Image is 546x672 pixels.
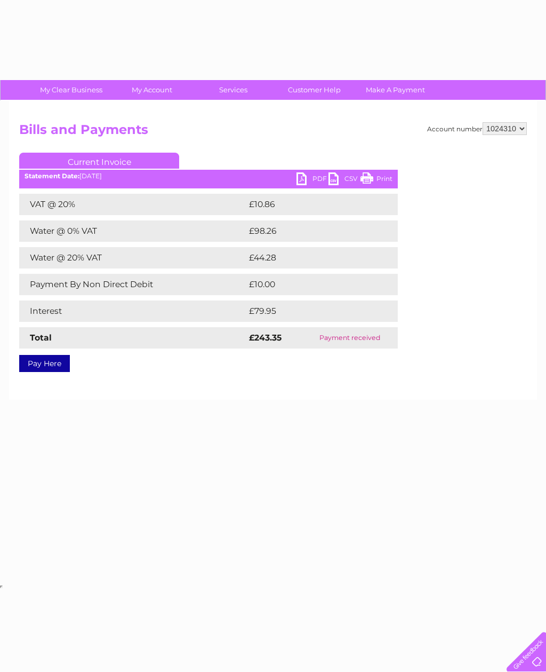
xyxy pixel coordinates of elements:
[19,247,246,268] td: Water @ 20% VAT
[246,301,376,322] td: £79.95
[246,247,376,268] td: £44.28
[246,274,376,295] td: £10.00
[108,80,196,100] a: My Account
[19,194,246,215] td: VAT @ 20%
[301,327,398,349] td: Payment received
[19,172,398,180] div: [DATE]
[27,80,115,100] a: My Clear Business
[246,220,377,242] td: £98.26
[19,274,246,295] td: Payment By Non Direct Debit
[246,194,376,215] td: £10.86
[328,172,360,188] a: CSV
[427,122,527,135] div: Account number
[270,80,358,100] a: Customer Help
[19,122,527,143] h2: Bills and Payments
[351,80,439,100] a: Make A Payment
[249,333,282,343] strong: £243.35
[189,80,277,100] a: Services
[19,301,246,322] td: Interest
[19,153,179,169] a: Current Invoice
[30,333,52,343] strong: Total
[25,172,79,180] b: Statement Date:
[19,355,70,372] a: Pay Here
[296,172,328,188] a: PDF
[360,172,392,188] a: Print
[19,220,246,242] td: Water @ 0% VAT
